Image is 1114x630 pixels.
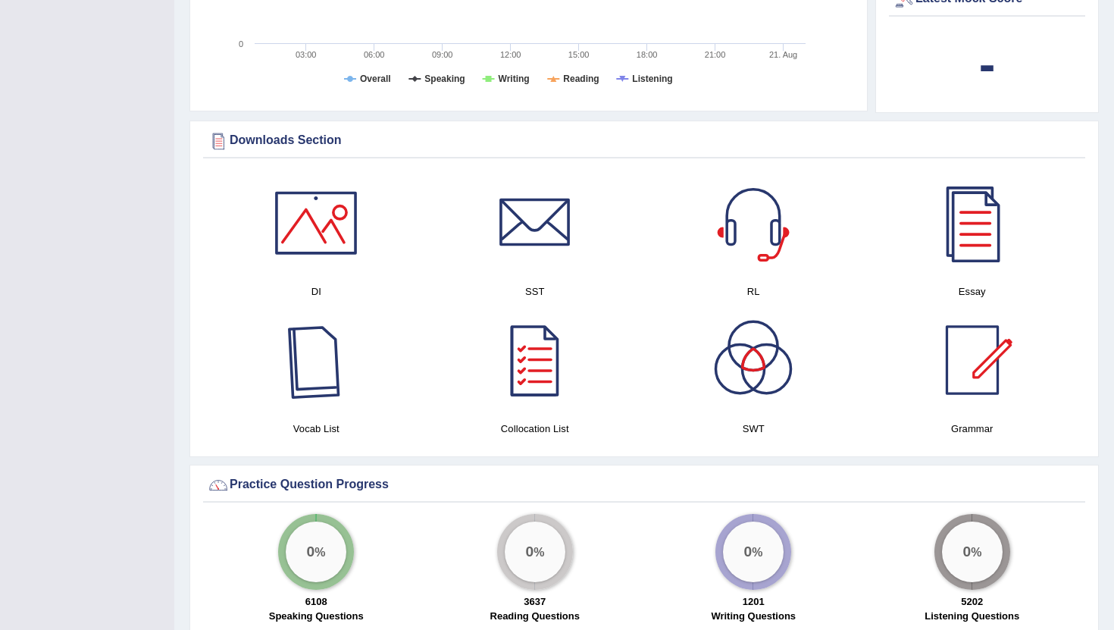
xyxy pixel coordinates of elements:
[961,596,983,607] strong: 5202
[207,130,1081,152] div: Downloads Section
[500,50,521,59] text: 12:00
[871,421,1075,437] h4: Grammar
[652,421,856,437] h4: SWT
[207,474,1081,497] div: Practice Question Progress
[286,522,346,582] div: %
[307,544,315,560] big: 0
[637,50,658,59] text: 18:00
[433,284,637,299] h4: SST
[525,544,534,560] big: 0
[979,36,996,92] b: -
[214,421,418,437] h4: Vocab List
[505,522,565,582] div: %
[962,544,971,560] big: 0
[632,74,672,84] tspan: Listening
[214,284,418,299] h4: DI
[424,74,465,84] tspan: Speaking
[871,284,1075,299] h4: Essay
[432,50,453,59] text: 09:00
[269,609,364,623] label: Speaking Questions
[433,421,637,437] h4: Collocation List
[296,50,317,59] text: 03:00
[239,39,243,49] text: 0
[360,74,391,84] tspan: Overall
[499,74,530,84] tspan: Writing
[652,284,856,299] h4: RL
[364,50,385,59] text: 06:00
[925,609,1019,623] label: Listening Questions
[744,544,753,560] big: 0
[723,522,784,582] div: %
[305,596,327,607] strong: 6108
[769,50,797,59] tspan: 21. Aug
[942,522,1003,582] div: %
[490,609,580,623] label: Reading Questions
[711,609,796,623] label: Writing Questions
[568,50,590,59] text: 15:00
[524,596,546,607] strong: 3637
[705,50,726,59] text: 21:00
[563,74,599,84] tspan: Reading
[743,596,765,607] strong: 1201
